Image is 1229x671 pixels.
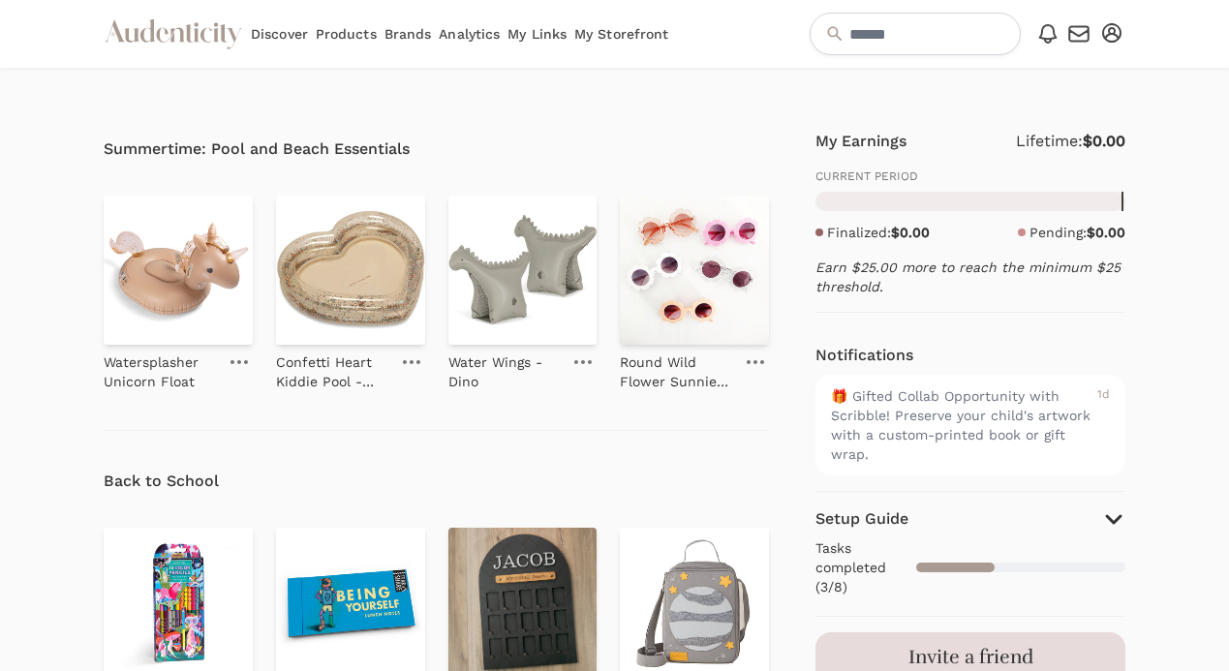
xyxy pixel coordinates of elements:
[908,644,1033,671] h3: Invite a friend
[276,352,390,391] p: Confetti Heart Kiddie Pool - Cream
[815,130,906,153] h4: My Earnings
[815,538,915,596] span: Tasks completed (3/8)
[1029,223,1125,242] p: Pending:
[620,345,734,391] a: Round Wild Flower Sunnies - 5 Color Options
[104,470,769,493] h4: Back to School
[815,258,1125,296] p: Earn $25.00 more to reach the minimum $25 threshold.
[1083,132,1125,150] strong: $0.00
[104,137,769,161] h4: Summertime: Pool and Beach Essentials
[1097,386,1110,464] div: 1d
[815,344,913,367] h4: Notifications
[448,345,563,391] a: Water Wings - Dino
[815,375,1125,475] a: 🎁 Gifted Collab Opportunity with Scribble! Preserve your child's artwork with a custom-printed bo...
[620,196,769,345] img: Round Wild Flower Sunnies - 5 Color Options
[276,345,390,391] a: Confetti Heart Kiddie Pool - Cream
[276,196,425,345] img: Confetti Heart Kiddie Pool - Cream
[1087,225,1125,240] strong: $0.00
[831,386,1091,464] div: 🎁 Gifted Collab Opportunity with Scribble! Preserve your child's artwork with a custom-printed bo...
[815,507,908,531] h4: Setup Guide
[1016,130,1125,153] p: Lifetime:
[448,196,598,345] img: Water Wings - Dino
[448,352,563,391] p: Water Wings - Dino
[891,225,930,240] strong: $0.00
[827,223,930,242] p: Finalized:
[815,168,1125,184] p: CURRENT PERIOD
[104,196,253,345] img: Watersplasher Unicorn Float
[620,352,734,391] p: Round Wild Flower Sunnies - 5 Color Options
[104,345,218,391] a: Watersplasher Unicorn Float
[815,507,1125,600] button: Setup Guide Tasks completed (3/8)
[104,352,218,391] p: Watersplasher Unicorn Float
